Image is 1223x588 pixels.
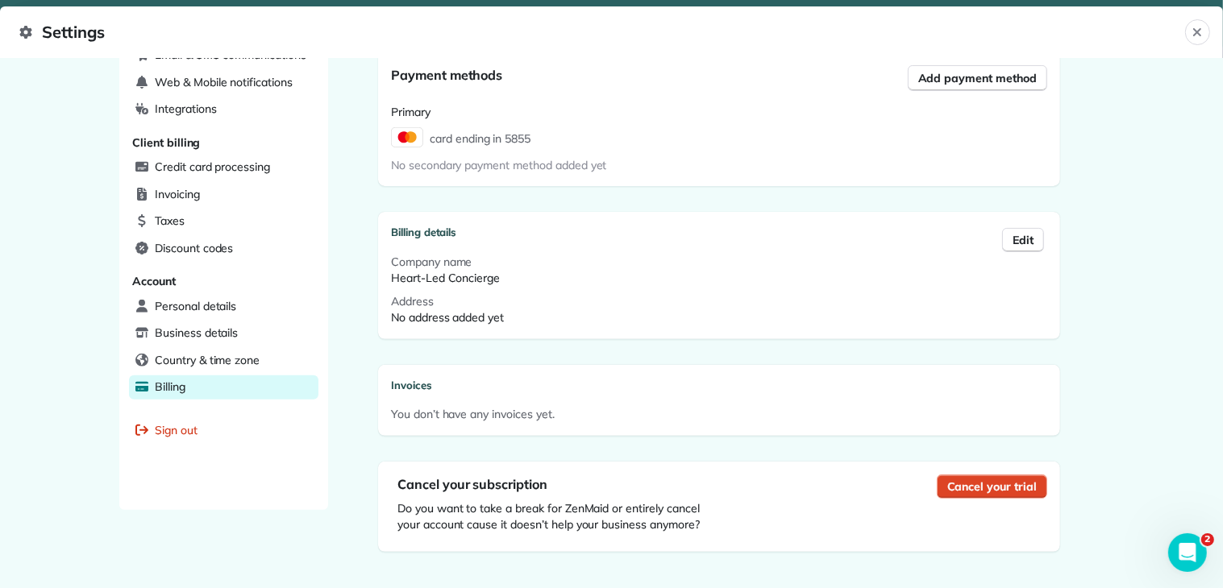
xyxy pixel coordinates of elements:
a: Invoicing [129,183,318,207]
button: Cancel your trial [937,474,1047,499]
a: Integrations [129,97,318,122]
button: Add payment method [908,65,1047,91]
span: Address [391,294,434,308]
span: Cancel your trial [947,478,1037,495]
span: Discount codes [155,240,233,256]
span: 2 [1201,533,1214,546]
a: Personal details [129,295,318,319]
span: Integrations [155,101,217,117]
span: Billing [155,379,185,395]
a: Credit card processing [129,155,318,180]
span: Client billing [132,135,200,150]
span: Personal details [155,298,236,314]
span: Web & Mobile notifications [155,74,293,90]
span: Payment methods [391,67,502,83]
a: Business details [129,321,318,346]
a: Country & time zone [129,349,318,373]
span: No secondary payment method added yet [391,158,607,172]
a: Web & Mobile notifications [129,71,318,95]
span: Invoicing [155,186,200,202]
span: No address added yet [391,310,504,325]
span: Credit card processing [155,159,270,175]
span: Country & time zone [155,352,260,368]
iframe: Intercom live chat [1168,533,1207,572]
span: Edit [1013,232,1034,248]
span: Settings [19,19,1185,45]
header: Billing details [391,225,1047,241]
span: Company name [391,255,472,269]
p: Do you want to take a break for ZenMaid or entirely cancel your account cause it doesn’t help you... [397,500,713,532]
button: Close [1185,19,1210,45]
div: Invoices [391,378,1047,394]
a: Taxes [129,209,318,234]
span: Heart-Led Concierge [391,271,500,285]
span: card ending in 5855 [430,127,530,147]
a: Sign out [129,419,318,443]
span: Business details [155,325,238,341]
a: Billing [129,375,318,400]
span: Add payment method [918,70,1037,86]
a: Discount codes [129,237,318,261]
span: Cancel your subscription [397,476,547,492]
button: Edit [1002,228,1044,252]
span: Account [132,274,176,288]
span: Primary [391,105,431,119]
span: Sign out [155,422,198,438]
span: You don’t have any invoices yet. [391,407,555,421]
span: Taxes [155,213,185,229]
